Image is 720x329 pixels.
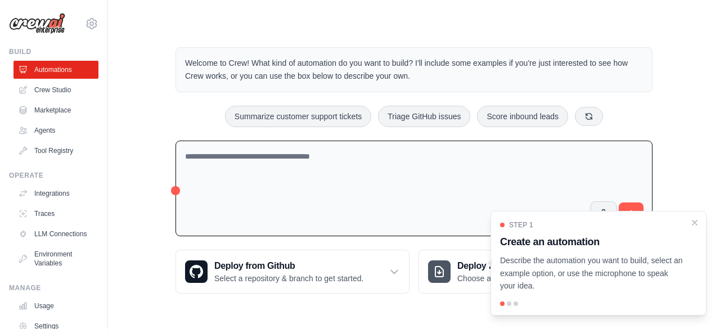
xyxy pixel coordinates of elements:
button: Score inbound leads [477,106,568,127]
h3: Deploy from Github [214,259,363,273]
a: Usage [13,297,98,315]
p: Welcome to Crew! What kind of automation do you want to build? I'll include some examples if you'... [185,57,643,83]
p: Describe the automation you want to build, select an example option, or use the microphone to spe... [500,254,683,292]
div: Build [9,47,98,56]
button: Summarize customer support tickets [225,106,371,127]
a: Agents [13,121,98,139]
h3: Create an automation [500,234,683,250]
img: Logo [9,13,65,34]
a: Automations [13,61,98,79]
p: Choose a zip file to upload. [457,273,552,284]
div: Manage [9,283,98,292]
button: Triage GitHub issues [378,106,470,127]
a: Tool Registry [13,142,98,160]
div: Operate [9,171,98,180]
a: Crew Studio [13,81,98,99]
a: LLM Connections [13,225,98,243]
span: Step 1 [509,220,533,229]
button: Close walkthrough [690,218,699,227]
a: Integrations [13,184,98,202]
h3: Deploy from zip file [457,259,552,273]
a: Environment Variables [13,245,98,272]
a: Traces [13,205,98,223]
p: Select a repository & branch to get started. [214,273,363,284]
a: Marketplace [13,101,98,119]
